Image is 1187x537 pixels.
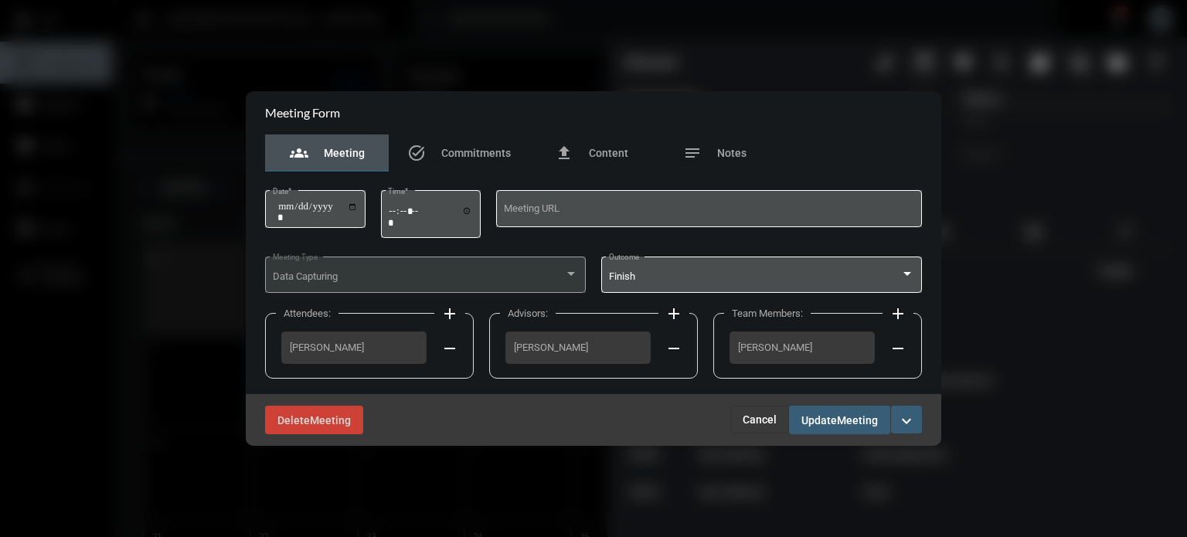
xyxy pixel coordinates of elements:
span: Content [589,147,628,159]
label: Attendees: [276,308,338,319]
mat-icon: add [665,304,683,323]
label: Advisors: [500,308,556,319]
button: DeleteMeeting [265,406,363,434]
span: Update [801,414,837,427]
button: Cancel [730,406,789,433]
span: Cancel [743,413,777,426]
span: [PERSON_NAME] [514,342,642,353]
span: Meeting [837,414,878,427]
mat-icon: remove [440,339,459,358]
span: [PERSON_NAME] [290,342,418,353]
mat-icon: notes [683,144,702,162]
span: Commitments [441,147,511,159]
span: Delete [277,414,310,427]
label: Team Members: [724,308,811,319]
mat-icon: expand_more [897,412,916,430]
button: UpdateMeeting [789,406,890,434]
mat-icon: file_upload [555,144,573,162]
mat-icon: add [889,304,907,323]
span: Meeting [324,147,365,159]
span: Finish [609,270,635,282]
span: Notes [717,147,747,159]
mat-icon: remove [889,339,907,358]
span: Meeting [310,414,351,427]
mat-icon: task_alt [407,144,426,162]
span: [PERSON_NAME] [738,342,866,353]
mat-icon: remove [665,339,683,358]
span: Data Capturing [273,270,338,282]
mat-icon: add [440,304,459,323]
h2: Meeting Form [265,105,340,120]
mat-icon: groups [290,144,308,162]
